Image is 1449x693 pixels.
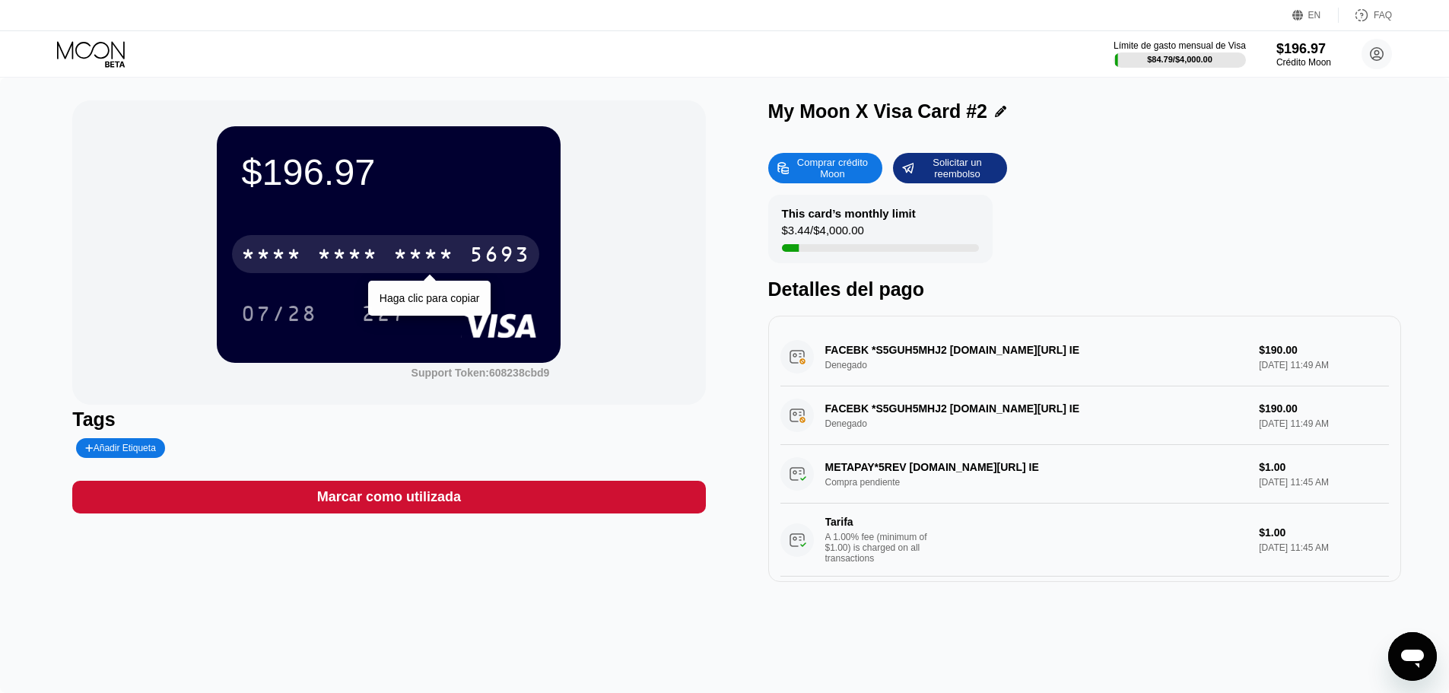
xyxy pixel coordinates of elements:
div: 07/28 [241,304,317,328]
div: Solicitar un reembolso [893,153,1007,183]
div: Comprar crédito Moon [790,156,874,180]
div: 5693 [469,244,530,269]
div: Haga clic para copiar [380,292,480,304]
div: Solicitar un reembolso [915,156,999,180]
div: FAQ [1374,10,1392,21]
div: A 1.00% fee (minimum of $1.00) is charged on all transactions [825,532,939,564]
div: 07/28 [230,294,329,332]
div: Tarifa [825,516,932,528]
div: Añadir Etiqueta [85,443,156,453]
div: 227 [361,304,407,328]
div: Comprar crédito Moon [768,153,882,183]
div: $1.00 [1259,526,1388,539]
div: Añadir Etiqueta [76,438,165,458]
div: $3.44 / $4,000.00 [782,224,864,244]
div: $196.97Crédito Moon [1276,41,1331,68]
div: $196.97 [1276,41,1331,57]
div: Support Token: 608238cbd9 [412,367,550,379]
div: EN [1292,8,1339,23]
div: My Moon X Visa Card #2 [768,100,988,122]
div: Support Token:608238cbd9 [412,367,550,379]
div: TarifaA 1.00% fee (minimum of $1.00) is charged on all transactions$1.00[DATE] 11:45 AM [780,504,1389,577]
div: EN [1308,10,1321,21]
div: Marcar como utilizada [317,488,461,506]
div: Tags [72,408,705,431]
div: 227 [350,294,418,332]
div: FAQ [1339,8,1392,23]
div: $84.79 / $4,000.00 [1147,55,1212,64]
div: Límite de gasto mensual de Visa$84.79/$4,000.00 [1114,40,1246,68]
div: Crédito Moon [1276,57,1331,68]
div: $196.97 [241,151,536,193]
iframe: Botón para iniciar la ventana de mensajería, conversación en curso [1388,632,1437,681]
div: [DATE] 11:45 AM [1259,542,1388,553]
div: Marcar como utilizada [72,481,705,513]
div: This card’s monthly limit [782,207,916,220]
div: Detalles del pago [768,278,1401,300]
div: Límite de gasto mensual de Visa [1114,40,1246,51]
